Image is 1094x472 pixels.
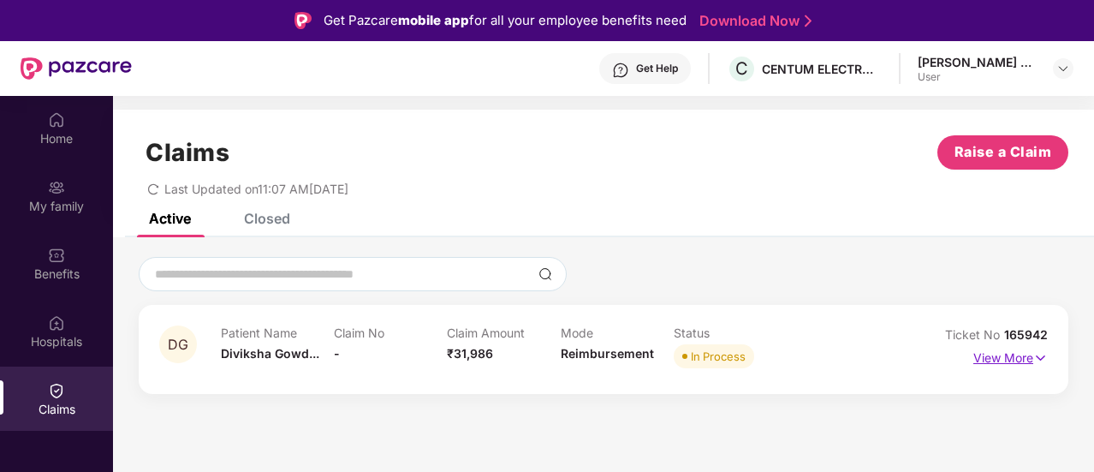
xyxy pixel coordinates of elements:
img: svg+xml;base64,PHN2ZyBpZD0iSG9tZSIgeG1sbnM9Imh0dHA6Ly93d3cudzMub3JnLzIwMDAvc3ZnIiB3aWR0aD0iMjAiIG... [48,111,65,128]
div: [PERSON_NAME] C R [918,54,1038,70]
div: In Process [691,348,746,365]
img: New Pazcare Logo [21,57,132,80]
div: Closed [244,210,290,227]
img: Logo [294,12,312,29]
span: Ticket No [945,327,1004,342]
img: svg+xml;base64,PHN2ZyBpZD0iSG9zcGl0YWxzIiB4bWxucz0iaHR0cDovL3d3dy53My5vcmcvMjAwMC9zdmciIHdpZHRoPS... [48,314,65,332]
p: View More [973,344,1048,367]
button: Raise a Claim [937,135,1068,170]
strong: mobile app [398,12,469,28]
img: svg+xml;base64,PHN2ZyB4bWxucz0iaHR0cDovL3d3dy53My5vcmcvMjAwMC9zdmciIHdpZHRoPSIxNyIgaGVpZ2h0PSIxNy... [1033,349,1048,367]
span: Diviksha Gowd... [221,346,319,361]
p: Status [674,326,787,340]
span: 165942 [1004,327,1048,342]
img: svg+xml;base64,PHN2ZyBpZD0iQmVuZWZpdHMiIHhtbG5zPSJodHRwOi8vd3d3LnczLm9yZy8yMDAwL3N2ZyIgd2lkdGg9Ij... [48,247,65,264]
span: ₹31,986 [447,346,493,361]
img: svg+xml;base64,PHN2ZyBpZD0iQ2xhaW0iIHhtbG5zPSJodHRwOi8vd3d3LnczLm9yZy8yMDAwL3N2ZyIgd2lkdGg9IjIwIi... [48,382,65,399]
img: svg+xml;base64,PHN2ZyBpZD0iU2VhcmNoLTMyeDMyIiB4bWxucz0iaHR0cDovL3d3dy53My5vcmcvMjAwMC9zdmciIHdpZH... [538,267,552,281]
span: Raise a Claim [954,141,1052,163]
span: C [735,58,748,79]
img: Stroke [805,12,812,30]
h1: Claims [146,138,229,167]
span: Last Updated on 11:07 AM[DATE] [164,182,348,196]
span: - [334,346,340,361]
img: svg+xml;base64,PHN2ZyB3aWR0aD0iMjAiIGhlaWdodD0iMjAiIHZpZXdCb3g9IjAgMCAyMCAyMCIgZmlsbD0ibm9uZSIgeG... [48,179,65,196]
div: Active [149,210,191,227]
img: svg+xml;base64,PHN2ZyBpZD0iSGVscC0zMngzMiIgeG1sbnM9Imh0dHA6Ly93d3cudzMub3JnLzIwMDAvc3ZnIiB3aWR0aD... [612,62,629,79]
a: Download Now [699,12,806,30]
span: DG [168,338,188,352]
p: Claim No [334,326,447,340]
div: Get Pazcare for all your employee benefits need [324,10,687,31]
span: redo [147,182,159,196]
span: Reimbursement [561,346,654,361]
p: Patient Name [221,326,334,340]
p: Mode [561,326,674,340]
img: svg+xml;base64,PHN2ZyBpZD0iRHJvcGRvd24tMzJ4MzIiIHhtbG5zPSJodHRwOi8vd3d3LnczLm9yZy8yMDAwL3N2ZyIgd2... [1056,62,1070,75]
div: Get Help [636,62,678,75]
p: Claim Amount [447,326,560,340]
div: CENTUM ELECTRONICS LIMITED [762,61,882,77]
div: User [918,70,1038,84]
